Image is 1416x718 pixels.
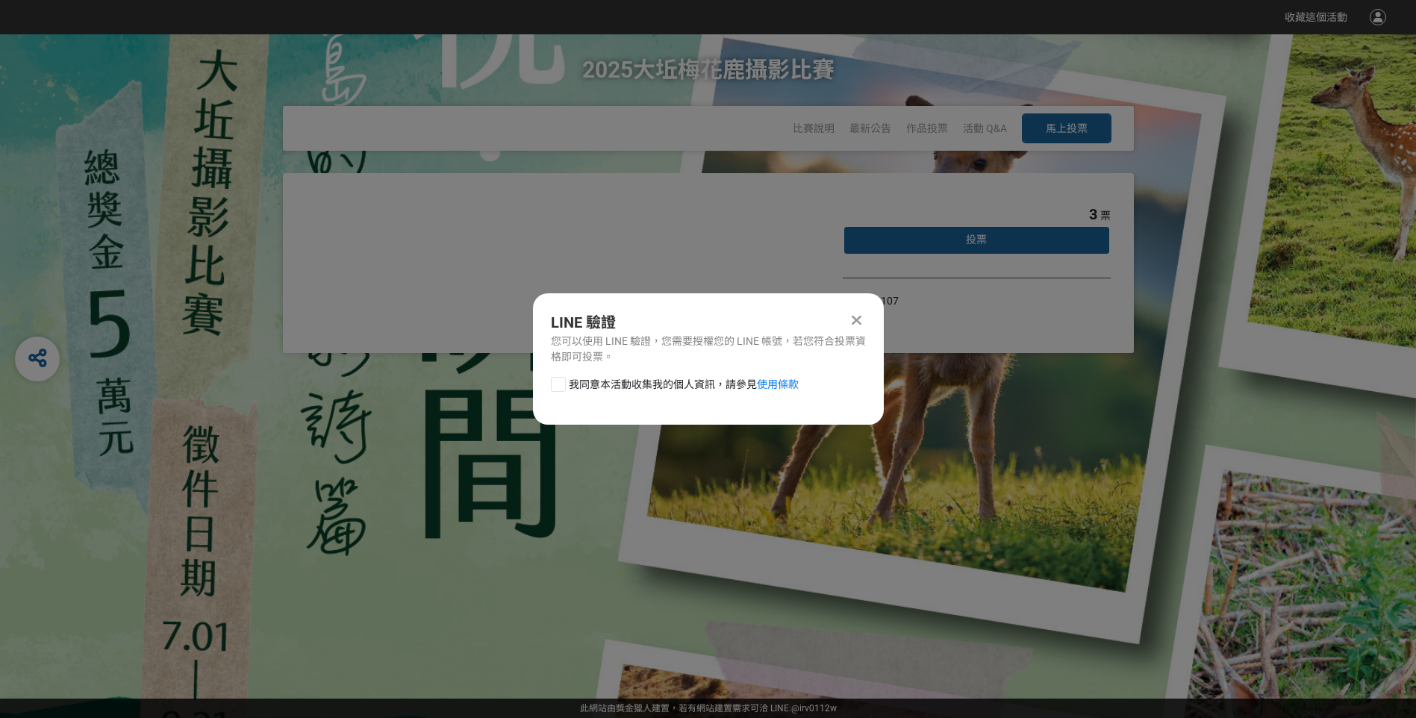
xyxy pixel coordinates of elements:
[966,234,987,246] span: 投票
[1089,205,1097,223] span: 3
[963,122,1007,134] a: 活動 Q&A
[1022,113,1111,143] button: 馬上投票
[1100,210,1111,222] span: 票
[906,122,948,134] a: 作品投票
[569,377,799,393] span: 我同意本活動收集我的個人資訊，請參見
[1046,122,1088,134] span: 馬上投票
[582,34,835,106] h1: 2025大坵梅花鹿攝影比賽
[757,378,799,390] a: 使用條款
[849,122,891,134] a: 最新公告
[580,703,750,714] a: 此網站由獎金獵人建置，若有網站建置需求
[793,122,835,134] a: 比賽說明
[580,703,837,714] span: 可洽 LINE:
[551,311,866,334] div: LINE 驗證
[1285,11,1347,23] span: 收藏這個活動
[791,703,837,714] a: @irv0112w
[551,334,866,365] div: 您可以使用 LINE 驗證，您需要授權您的 LINE 帳號，若您符合投票資格即可投票。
